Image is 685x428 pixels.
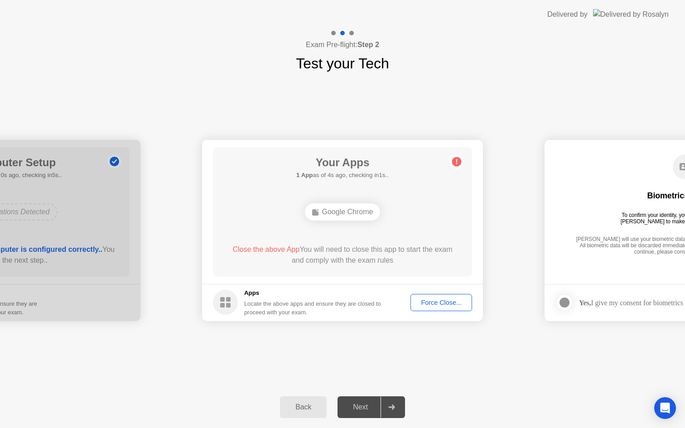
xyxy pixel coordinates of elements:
img: Delivered by Rosalyn [593,9,669,19]
h5: Apps [244,289,381,298]
div: You will need to close this app to start the exam and comply with the exam rules [226,244,459,266]
div: Locate the above apps and ensure they are closed to proceed with your exam. [244,299,381,317]
h1: Test your Tech [296,53,389,74]
div: Next [340,403,381,411]
div: Open Intercom Messenger [654,397,676,419]
span: Close the above App [232,245,299,253]
div: Force Close... [414,299,469,306]
button: Next [338,396,405,418]
div: Google Chrome [305,203,381,221]
div: Delivered by [547,9,588,20]
button: Force Close... [410,294,472,311]
button: Back [280,396,327,418]
h1: Your Apps [296,154,389,171]
h4: Exam Pre-flight: [306,39,379,50]
b: 1 App [296,172,313,178]
h5: as of 4s ago, checking in1s.. [296,171,389,180]
strong: Yes, [579,299,591,307]
b: Step 2 [357,41,379,48]
div: Back [283,403,324,411]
